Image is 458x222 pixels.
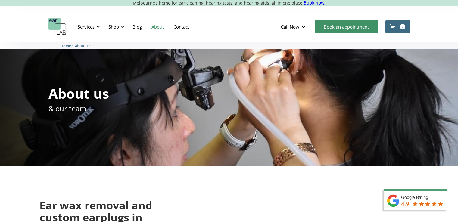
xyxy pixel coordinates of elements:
a: home [48,18,67,36]
a: Contact [169,18,194,35]
span: Home [61,44,71,48]
li: 〉 [61,43,75,49]
div: Services [78,24,95,30]
a: Blog [128,18,147,35]
a: About Us [75,43,91,48]
span: About Us [75,44,91,48]
div: Services [74,18,102,36]
div: Call Now [276,18,312,36]
h1: About us [48,87,109,100]
div: 0 [400,24,405,29]
a: Open cart [385,20,410,33]
a: About [147,18,169,35]
div: Shop [108,24,119,30]
p: & our team [48,103,86,114]
div: Shop [105,18,126,36]
a: Home [61,43,71,48]
a: Book an appointment [315,20,378,33]
div: Call Now [281,24,299,30]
